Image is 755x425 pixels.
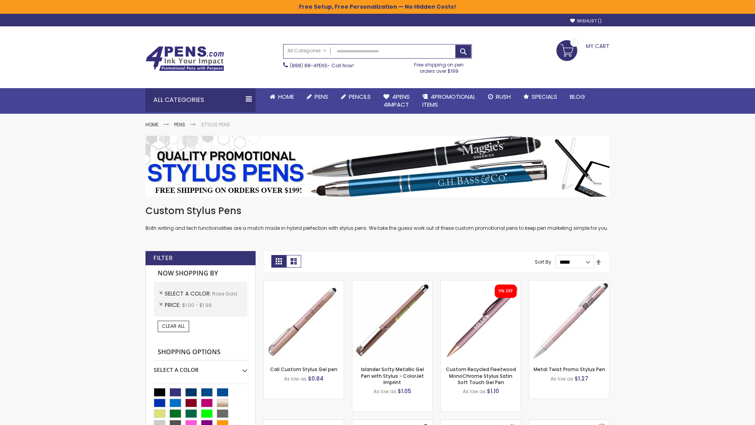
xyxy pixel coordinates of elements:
[529,281,609,360] img: Metal Twist Promo Stylus Pen-Rose gold
[535,259,551,265] label: Sort By
[290,62,328,69] a: (888) 88-4PENS
[145,121,158,128] a: Home
[534,366,605,373] a: Metal Twist Promo Stylus Pen
[529,280,609,287] a: Metal Twist Promo Stylus Pen-Rose gold
[446,366,516,385] a: Custom Recycled Fleetwood MonoChrome Stylus Satin Soft Touch Gel Pen
[308,375,324,382] span: $0.84
[398,387,411,395] span: $1.05
[499,288,513,294] div: 5% OFF
[441,281,521,360] img: Custom Recycled Fleetwood MonoChrome Stylus Satin Soft Touch Gel Pen-Rose Gold
[165,290,212,297] span: Select A Color
[487,387,499,395] span: $1.10
[284,375,307,382] span: As low as
[482,88,517,105] a: Rush
[162,323,185,329] span: Clear All
[551,375,573,382] span: As low as
[145,205,610,217] h1: Custom Stylus Pens
[570,18,602,24] a: Wishlist
[517,88,563,105] a: Specials
[290,62,354,69] span: - Call Now!
[278,92,294,101] span: Home
[284,44,331,57] a: All Categories
[287,48,327,54] span: All Categories
[300,88,335,105] a: Pens
[416,88,482,114] a: 4PROMOTIONALITEMS
[154,360,247,374] div: Select A Color
[154,344,247,361] strong: Shopping Options
[575,375,588,382] span: $1.27
[377,88,416,114] a: 4Pens4impact
[563,88,591,105] a: Blog
[441,280,521,287] a: Custom Recycled Fleetwood MonoChrome Stylus Satin Soft Touch Gel Pen-Rose Gold
[212,290,237,297] span: Rose Gold
[271,255,286,268] strong: Grid
[165,301,182,309] span: Price
[270,366,337,373] a: Cali Custom Stylus Gel pen
[201,121,230,128] strong: Stylus Pens
[154,265,247,282] strong: Now Shopping by
[422,92,475,109] span: 4PROMOTIONAL ITEMS
[463,388,486,395] span: As low as
[383,92,410,109] span: 4Pens 4impact
[145,136,610,197] img: Stylus Pens
[315,92,328,101] span: Pens
[352,281,432,360] img: Islander Softy Metallic Gel Pen with Stylus - ColorJet Imprint-Rose Gold
[145,46,224,71] img: 4Pens Custom Pens and Promotional Products
[570,92,585,101] span: Blog
[182,302,212,309] span: $1.00 - $1.99
[145,88,256,112] div: All Categories
[374,388,396,395] span: As low as
[263,88,300,105] a: Home
[158,321,189,332] a: Clear All
[532,92,557,101] span: Specials
[264,280,344,287] a: Cali Custom Stylus Gel pen-Rose Gold
[349,92,371,101] span: Pencils
[361,366,424,385] a: Islander Softy Metallic Gel Pen with Stylus - ColorJet Imprint
[335,88,377,105] a: Pencils
[174,121,185,128] a: Pens
[145,205,610,232] div: Both writing and tech functionalities are a match made in hybrid perfection with stylus pens. We ...
[264,281,344,360] img: Cali Custom Stylus Gel pen-Rose Gold
[406,59,472,74] div: Free shipping on pen orders over $199
[153,254,173,262] strong: Filter
[496,92,511,101] span: Rush
[352,280,432,287] a: Islander Softy Metallic Gel Pen with Stylus - ColorJet Imprint-Rose Gold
